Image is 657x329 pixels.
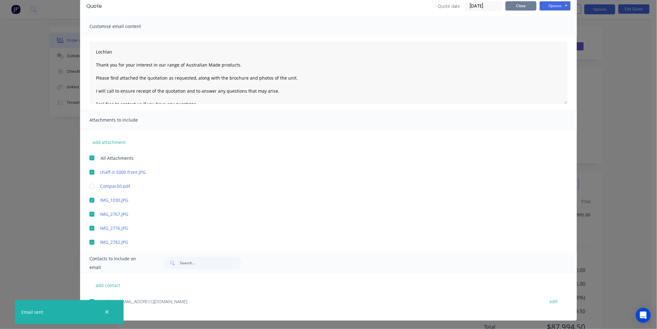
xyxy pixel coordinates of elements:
[89,280,127,290] button: add contact
[540,1,571,11] button: Options
[89,137,129,147] button: add attachment
[89,116,158,124] span: Attachments to include
[100,299,116,304] span: Lochlan
[438,3,460,9] span: Quote date
[505,1,537,11] button: Close
[636,308,651,323] div: Open Intercom Messenger
[89,254,148,272] span: Contacts to include on email
[100,169,539,175] a: chaff-it 5000 front.JPG
[100,211,539,217] a: IMG_2767.JPG
[21,309,43,315] div: Email sent
[180,257,241,269] input: Search...
[89,22,158,31] span: Customise email content
[546,297,562,306] button: edit
[100,197,539,203] a: IMG_1030.JPG
[101,155,134,161] span: All Attachments
[100,239,539,245] a: IMG_2782.JPG
[100,183,539,189] a: Compac50.pdf
[116,299,187,304] span: - [EMAIL_ADDRESS][DOMAIN_NAME]
[86,2,102,10] div: Quote
[100,225,539,231] a: IMG_2776.JPG
[89,42,568,104] textarea: Lochlan Thank you for your interest in our range of Australian Made products. Please find attache...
